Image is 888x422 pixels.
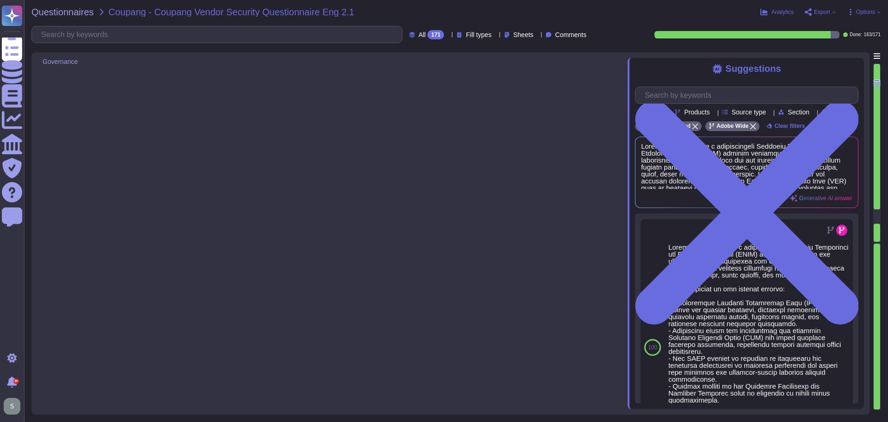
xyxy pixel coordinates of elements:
button: Analytics [760,8,794,16]
input: Search by keywords [37,26,402,43]
span: Options [856,9,875,15]
input: Search by keywords [640,87,858,103]
span: 163 / 171 [864,32,881,37]
img: user [4,398,20,415]
div: 171 [427,30,444,39]
span: Done: [850,32,862,37]
span: Fill types [466,31,491,38]
span: Coupang - Coupang Vendor Security Questionnaire Eng 2.1 [109,7,354,17]
span: Comments [555,31,586,38]
span: Sheets [513,31,534,38]
span: Export [814,9,830,15]
div: 9+ [13,378,19,384]
span: Questionnaires [31,7,94,17]
span: Analytics [771,9,794,15]
button: user [2,396,27,416]
span: All [419,31,426,38]
span: Governance [43,58,78,65]
span: 100 [648,345,657,350]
